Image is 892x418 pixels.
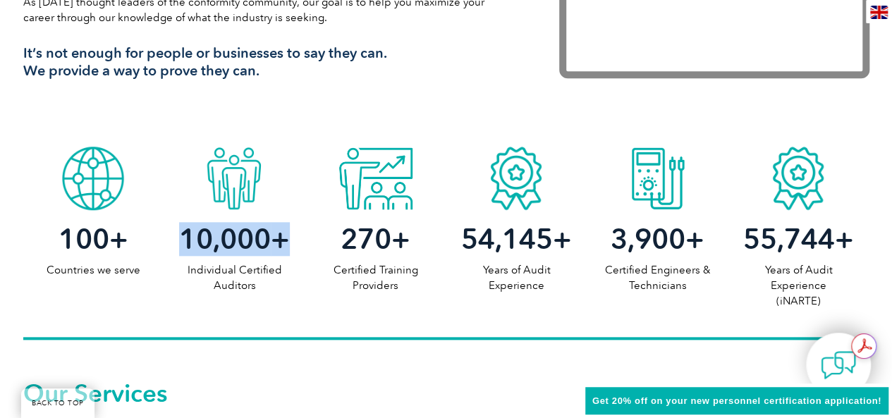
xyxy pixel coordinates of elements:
[305,262,446,293] p: Certified Training Providers
[587,228,728,250] h2: +
[59,222,109,256] span: 100
[728,262,869,309] p: Years of Audit Experience (iNARTE)
[743,222,835,256] span: 55,744
[23,228,164,250] h2: +
[446,262,587,293] p: Years of Audit Experience
[23,44,517,80] h3: It’s not enough for people or businesses to say they can. We provide a way to prove they can.
[305,228,446,250] h2: +
[870,6,888,19] img: en
[23,382,869,405] h2: Our Services
[164,228,305,250] h2: +
[446,228,587,250] h2: +
[179,222,271,256] span: 10,000
[164,262,305,293] p: Individual Certified Auditors
[587,262,728,293] p: Certified Engineers & Technicians
[821,348,856,383] img: contact-chat.png
[23,262,164,278] p: Countries we serve
[21,388,94,418] a: BACK TO TOP
[461,222,553,256] span: 54,145
[592,395,881,406] span: Get 20% off on your new personnel certification application!
[341,222,391,256] span: 270
[611,222,685,256] span: 3,900
[728,228,869,250] h2: +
